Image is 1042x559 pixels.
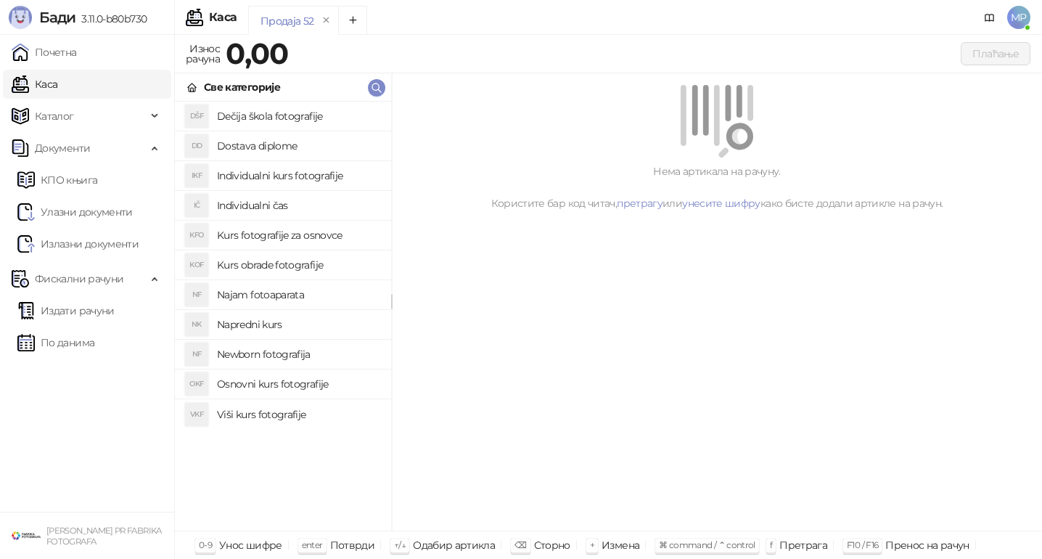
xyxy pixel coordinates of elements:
[17,229,139,258] a: Излазни документи
[185,194,208,217] div: IČ
[847,539,878,550] span: F10 / F16
[35,264,123,293] span: Фискални рачуни
[885,536,969,555] div: Пренос на рачун
[12,521,41,550] img: 64x64-companyLogo-38624034-993d-4b3e-9699-b297fbaf4d83.png
[338,6,367,35] button: Add tab
[217,194,380,217] h4: Individualni čas
[330,536,375,555] div: Потврди
[217,224,380,247] h4: Kurs fotografije za osnovce
[217,105,380,128] h4: Dečija škola fotografije
[185,224,208,247] div: KFO
[185,253,208,277] div: KOF
[770,539,772,550] span: f
[394,539,406,550] span: ↑/↓
[185,313,208,336] div: NK
[659,539,755,550] span: ⌘ command / ⌃ control
[978,6,1001,29] a: Документација
[209,12,237,23] div: Каса
[317,15,336,27] button: remove
[602,536,639,555] div: Измена
[217,164,380,187] h4: Individualni kurs fotografije
[46,526,162,547] small: [PERSON_NAME] PR FABRIKA FOTOGRAFA
[217,403,380,426] h4: Viši kurs fotografije
[17,197,133,227] a: Ulazni dokumentiУлазни документи
[413,536,495,555] div: Одабир артикла
[35,134,90,163] span: Документи
[39,9,75,26] span: Бади
[961,42,1030,65] button: Плаћање
[185,403,208,426] div: VKF
[217,343,380,366] h4: Newborn fotografija
[514,539,526,550] span: ⌫
[682,197,760,210] a: унесите шифру
[185,164,208,187] div: IKF
[75,12,147,25] span: 3.11.0-b80b730
[217,283,380,306] h4: Najam fotoaparata
[217,134,380,158] h4: Dostava diplome
[17,328,94,357] a: По данима
[617,197,662,210] a: претрагу
[217,253,380,277] h4: Kurs obrade fotografije
[185,134,208,158] div: DD
[219,536,282,555] div: Унос шифре
[1007,6,1030,29] span: MP
[779,536,827,555] div: Претрага
[204,79,280,95] div: Све категорије
[17,296,115,325] a: Издати рачуни
[199,539,212,550] span: 0-9
[185,283,208,306] div: NF
[185,105,208,128] div: DŠF
[12,38,77,67] a: Почетна
[35,102,74,131] span: Каталог
[183,39,223,68] div: Износ рачуна
[185,343,208,366] div: NF
[12,70,57,99] a: Каса
[226,36,288,71] strong: 0,00
[9,6,32,29] img: Logo
[175,102,391,531] div: grid
[217,313,380,336] h4: Napredni kurs
[534,536,570,555] div: Сторно
[590,539,594,550] span: +
[185,372,208,396] div: OKF
[409,163,1025,211] div: Нема артикала на рачуну. Користите бар код читач, или како бисте додали артикле на рачун.
[217,372,380,396] h4: Osnovni kurs fotografije
[17,166,97,195] a: KPO knjigaКПО књига
[260,13,314,29] div: Продаја 52
[302,539,323,550] span: enter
